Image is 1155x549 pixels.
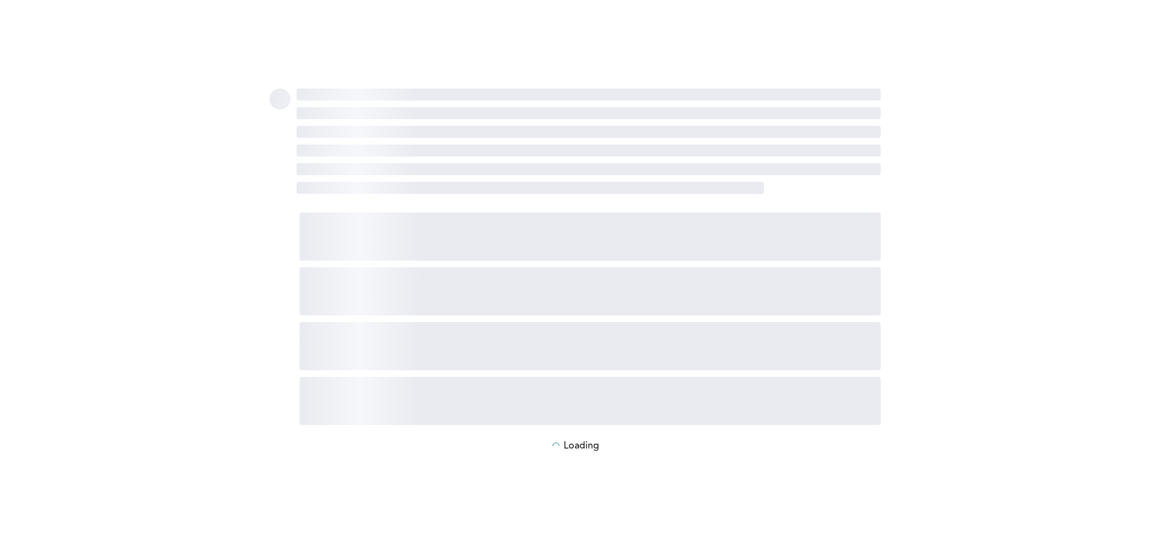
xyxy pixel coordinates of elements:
span: ‌ [297,126,881,138]
span: ‌ [297,163,881,175]
span: ‌ [297,182,764,194]
span: ‌ [300,377,881,425]
span: ‌ [300,267,881,315]
span: ‌ [297,107,881,119]
span: ‌ [297,144,881,157]
span: ‌ [300,212,881,261]
p: Loading [564,441,599,451]
span: ‌ [297,88,881,101]
span: ‌ [300,322,881,370]
span: ‌ [269,88,291,110]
